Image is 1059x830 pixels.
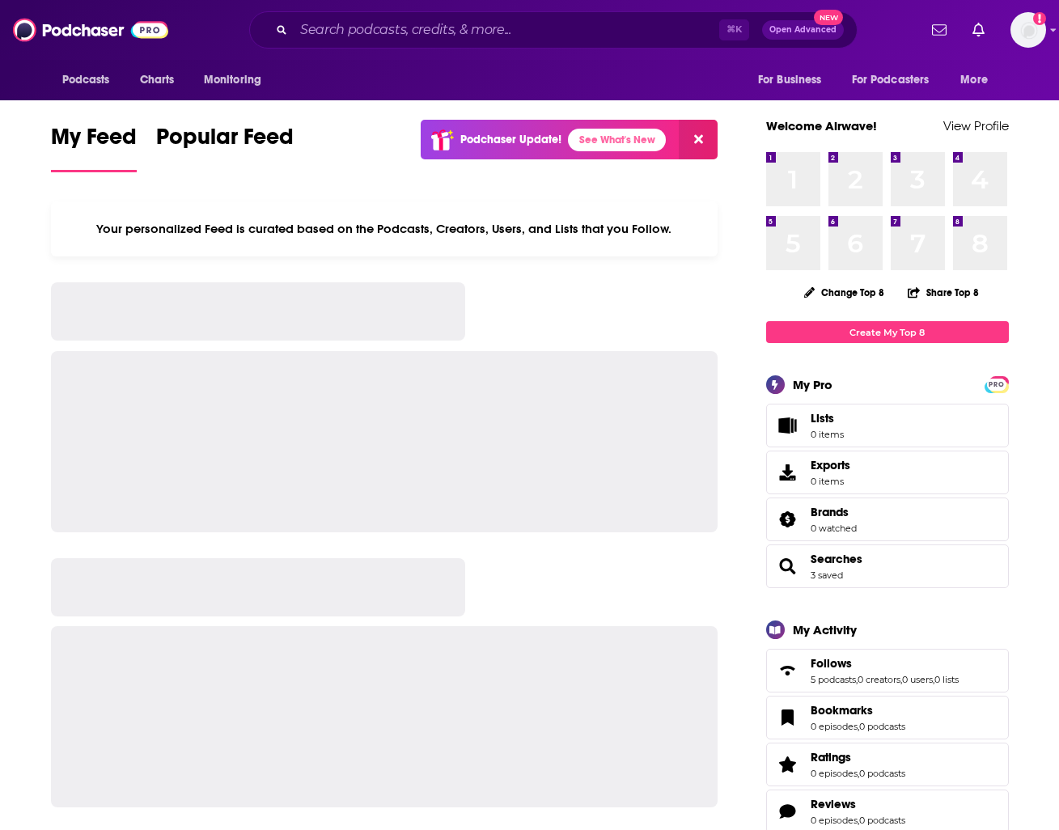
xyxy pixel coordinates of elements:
button: Open AdvancedNew [762,20,844,40]
a: Brands [811,505,857,519]
span: 0 items [811,476,850,487]
span: Exports [811,458,850,472]
svg: Add a profile image [1033,12,1046,25]
a: Show notifications dropdown [966,16,991,44]
span: For Business [758,69,822,91]
button: Share Top 8 [907,277,980,308]
a: Lists [766,404,1009,447]
a: 0 podcasts [859,721,905,732]
span: Lists [811,411,844,426]
span: New [814,10,843,25]
button: open menu [747,65,842,95]
span: Ratings [766,743,1009,786]
button: open menu [841,65,953,95]
a: See What's New [568,129,666,151]
button: Change Top 8 [794,282,895,303]
span: Open Advanced [769,26,837,34]
button: open menu [193,65,282,95]
span: Podcasts [62,69,110,91]
a: Exports [766,451,1009,494]
span: Lists [811,411,834,426]
a: 0 podcasts [859,815,905,826]
a: Welcome Airwave! [766,118,877,133]
span: , [933,674,934,685]
a: 0 episodes [811,768,858,779]
span: Follows [766,649,1009,692]
input: Search podcasts, credits, & more... [294,17,719,43]
span: Reviews [811,797,856,811]
a: 0 watched [811,523,857,534]
span: Brands [766,498,1009,541]
div: My Pro [793,377,832,392]
a: Charts [129,65,184,95]
span: , [858,815,859,826]
span: Bookmarks [766,696,1009,739]
button: Show profile menu [1010,12,1046,48]
a: Reviews [811,797,905,811]
span: , [858,721,859,732]
p: Podchaser Update! [460,133,561,146]
span: ⌘ K [719,19,749,40]
span: Follows [811,656,852,671]
a: Create My Top 8 [766,321,1009,343]
span: 0 items [811,429,844,440]
span: Logged in as AirwaveMedia [1010,12,1046,48]
a: Searches [772,555,804,578]
button: open menu [51,65,131,95]
span: My Feed [51,123,137,160]
a: 0 episodes [811,815,858,826]
a: 5 podcasts [811,674,856,685]
span: Lists [772,414,804,437]
a: Follows [772,659,804,682]
img: Podchaser - Follow, Share and Rate Podcasts [13,15,168,45]
span: , [856,674,858,685]
span: Bookmarks [811,703,873,718]
a: View Profile [943,118,1009,133]
a: Searches [811,552,862,566]
a: Ratings [772,753,804,776]
span: Searches [766,544,1009,588]
div: Your personalized Feed is curated based on the Podcasts, Creators, Users, and Lists that you Follow. [51,201,718,256]
a: Bookmarks [772,706,804,729]
a: Follows [811,656,959,671]
span: Exports [772,461,804,484]
a: Brands [772,508,804,531]
div: Search podcasts, credits, & more... [249,11,858,49]
span: For Podcasters [852,69,930,91]
a: 0 episodes [811,721,858,732]
a: PRO [987,378,1006,390]
div: My Activity [793,622,857,637]
a: 3 saved [811,570,843,581]
span: More [960,69,988,91]
a: Ratings [811,750,905,764]
a: 0 podcasts [859,768,905,779]
img: User Profile [1010,12,1046,48]
a: 0 creators [858,674,900,685]
span: Brands [811,505,849,519]
span: , [900,674,902,685]
span: Popular Feed [156,123,294,160]
span: PRO [987,379,1006,391]
span: Charts [140,69,175,91]
span: Ratings [811,750,851,764]
a: My Feed [51,123,137,172]
span: Monitoring [204,69,261,91]
a: Show notifications dropdown [926,16,953,44]
a: Reviews [772,800,804,823]
span: , [858,768,859,779]
a: 0 users [902,674,933,685]
button: open menu [949,65,1008,95]
a: Popular Feed [156,123,294,172]
a: 0 lists [934,674,959,685]
a: Bookmarks [811,703,905,718]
